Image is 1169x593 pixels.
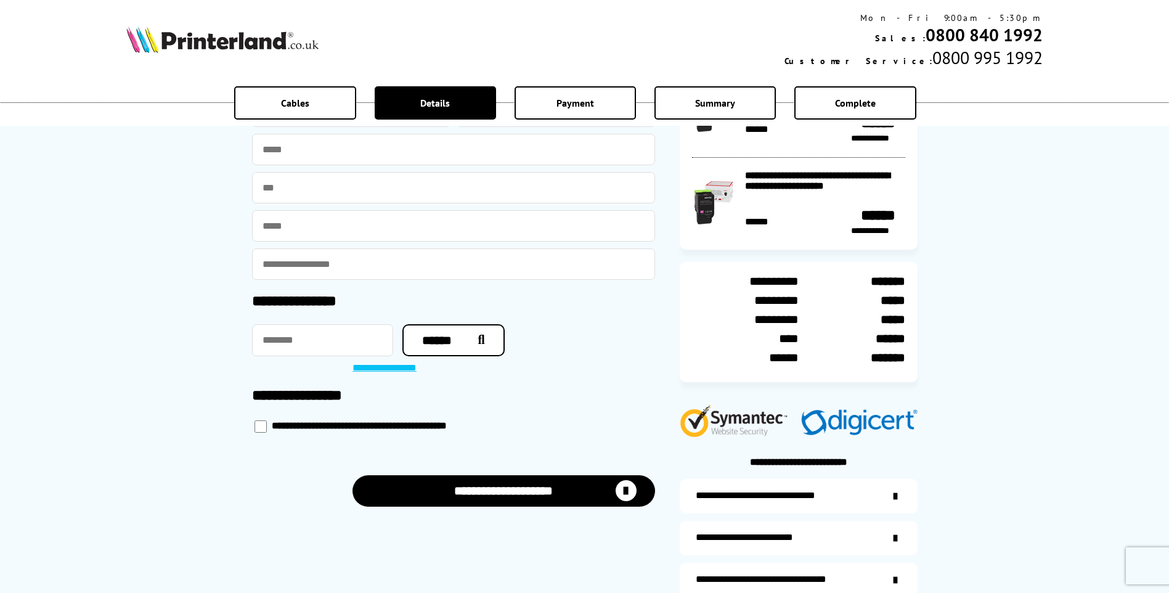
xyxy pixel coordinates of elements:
a: items-arrive [680,521,918,555]
img: Printerland Logo [126,26,319,53]
span: Payment [556,97,594,109]
span: Sales: [875,33,926,44]
span: Complete [835,97,876,109]
span: Cables [281,97,309,109]
span: Customer Service: [784,55,932,67]
div: Mon - Fri 9:00am - 5:30pm [784,12,1043,23]
span: 0800 995 1992 [932,46,1043,69]
a: additional-ink [680,479,918,513]
a: 0800 840 1992 [926,23,1043,46]
span: Details [420,97,450,109]
span: Summary [695,97,735,109]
